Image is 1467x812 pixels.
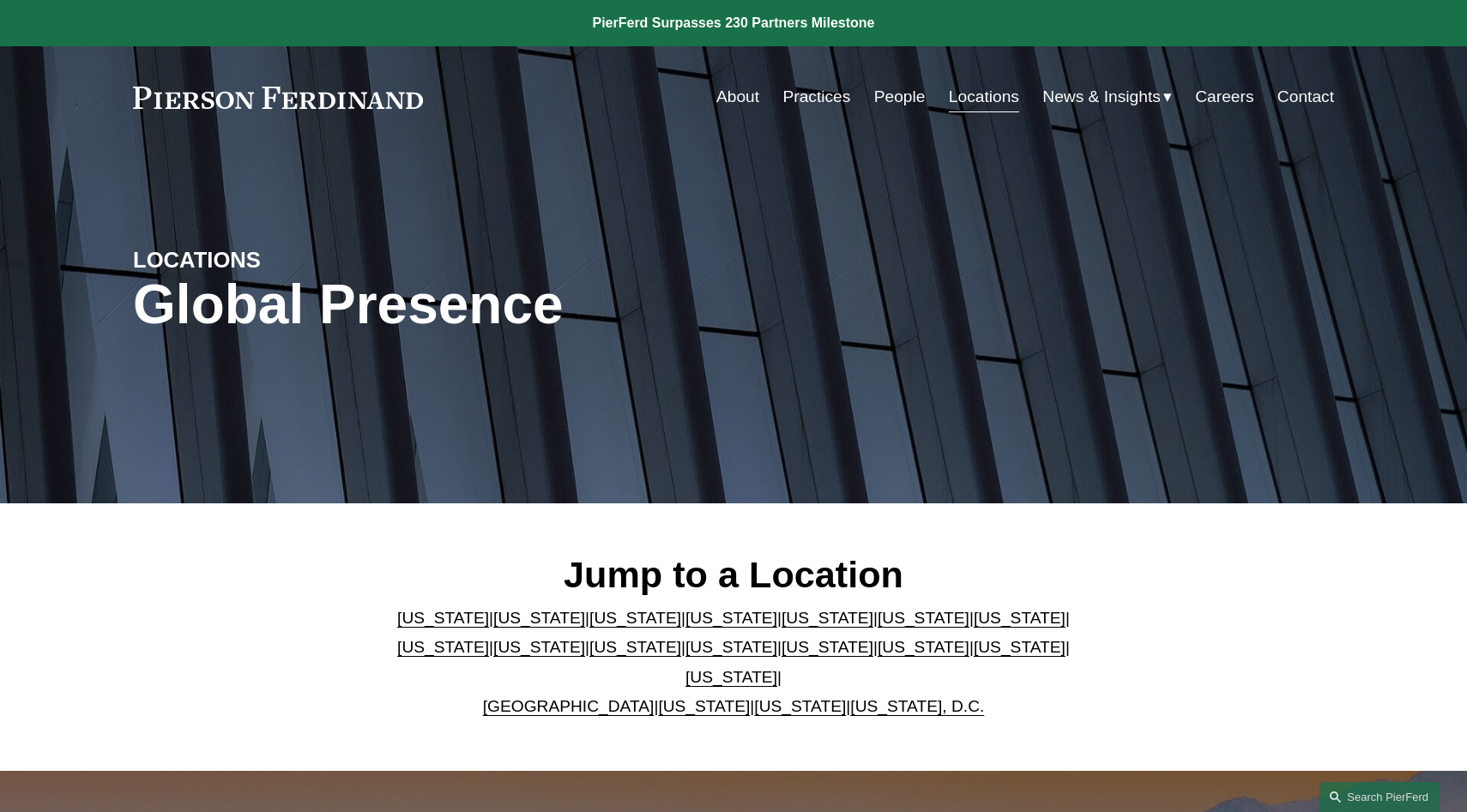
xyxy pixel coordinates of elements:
[782,638,873,656] a: [US_STATE]
[685,638,777,656] a: [US_STATE]
[133,274,933,336] h1: Global Presence
[1042,82,1161,112] span: News & Insights
[782,81,850,113] a: Practices
[874,81,926,113] a: People
[397,638,489,656] a: [US_STATE]
[850,697,984,715] a: [US_STATE], D.C.
[878,609,969,627] a: [US_STATE]
[493,609,585,627] a: [US_STATE]
[949,81,1019,113] a: Locations
[133,246,433,274] h4: LOCATIONS
[716,81,759,113] a: About
[589,638,681,656] a: [US_STATE]
[1277,81,1334,113] a: Contact
[483,697,655,715] a: [GEOGRAPHIC_DATA]
[589,609,681,627] a: [US_STATE]
[878,638,969,656] a: [US_STATE]
[493,638,585,656] a: [US_STATE]
[1042,81,1172,113] a: folder dropdown
[754,697,846,715] a: [US_STATE]
[658,697,750,715] a: [US_STATE]
[782,609,873,627] a: [US_STATE]
[383,604,1084,722] p: | | | | | | | | | | | | | | | | | |
[1319,782,1440,812] a: Search this site
[685,609,777,627] a: [US_STATE]
[685,668,777,686] a: [US_STATE]
[383,552,1084,597] h2: Jump to a Location
[1195,81,1253,113] a: Careers
[974,609,1066,627] a: [US_STATE]
[397,609,489,627] a: [US_STATE]
[974,638,1066,656] a: [US_STATE]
